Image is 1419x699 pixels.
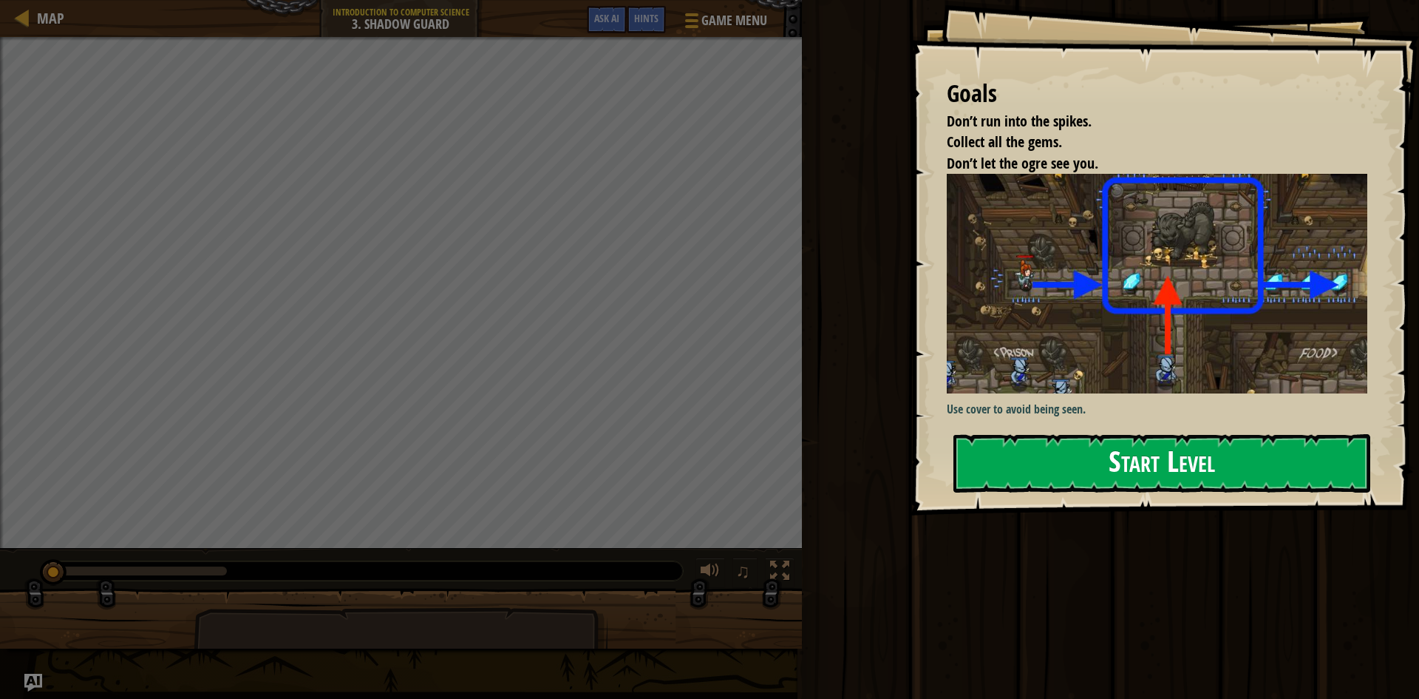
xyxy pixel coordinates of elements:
li: Don’t let the ogre see you. [928,153,1364,175]
span: Hints [634,11,659,25]
span: Ask AI [594,11,619,25]
span: Don’t run into the spikes. [947,111,1092,131]
span: Game Menu [701,11,767,30]
span: Don’t let the ogre see you. [947,153,1098,173]
button: Game Menu [673,6,776,41]
a: Map [30,8,64,28]
span: Map [37,8,64,28]
button: Start Level [953,434,1370,493]
div: Goals [947,77,1367,111]
p: Use cover to avoid being seen. [947,401,1378,418]
li: Don’t run into the spikes. [928,111,1364,132]
button: Ask AI [24,674,42,692]
button: Toggle fullscreen [765,558,794,588]
button: Ask AI [587,6,627,33]
img: Shadow guard [947,174,1378,394]
span: Collect all the gems. [947,132,1062,152]
li: Collect all the gems. [928,132,1364,153]
button: ♫ [732,558,758,588]
span: ♫ [735,560,750,582]
button: Adjust volume [695,558,725,588]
